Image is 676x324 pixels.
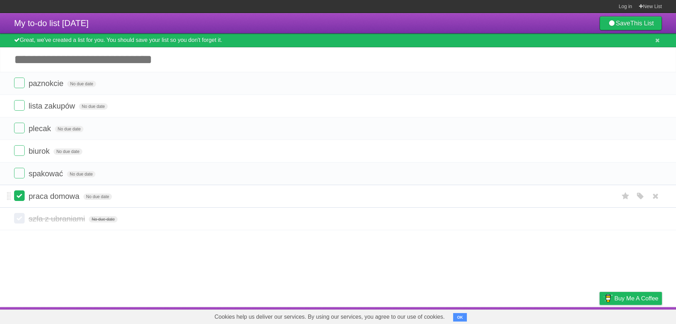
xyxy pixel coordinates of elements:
span: No due date [55,126,83,132]
span: No due date [83,194,112,200]
label: Done [14,213,25,224]
span: Cookies help us deliver our services. By using our services, you agree to our use of cookies. [207,310,452,324]
span: No due date [54,148,82,155]
span: lista zakupów [29,102,77,110]
span: No due date [67,81,96,87]
a: Suggest a feature [618,309,662,322]
label: Done [14,78,25,88]
a: SaveThis List [600,16,662,30]
span: No due date [79,103,107,110]
label: Done [14,190,25,201]
label: Done [14,123,25,133]
a: Developers [529,309,558,322]
span: No due date [89,216,117,222]
label: Done [14,100,25,111]
label: Star task [619,190,632,202]
span: spakować [29,169,65,178]
span: biurok [29,147,51,155]
b: This List [630,20,654,27]
a: About [506,309,521,322]
a: Terms [567,309,582,322]
label: Done [14,145,25,156]
span: szfa z ubraniami [29,214,87,223]
span: Buy me a coffee [614,292,658,305]
span: plecak [29,124,53,133]
span: paznokcie [29,79,65,88]
button: OK [453,313,467,322]
a: Privacy [590,309,609,322]
span: My to-do list [DATE] [14,18,89,28]
span: No due date [67,171,95,177]
a: Buy me a coffee [600,292,662,305]
label: Done [14,168,25,178]
span: praca domowa [29,192,81,201]
img: Buy me a coffee [603,292,613,304]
